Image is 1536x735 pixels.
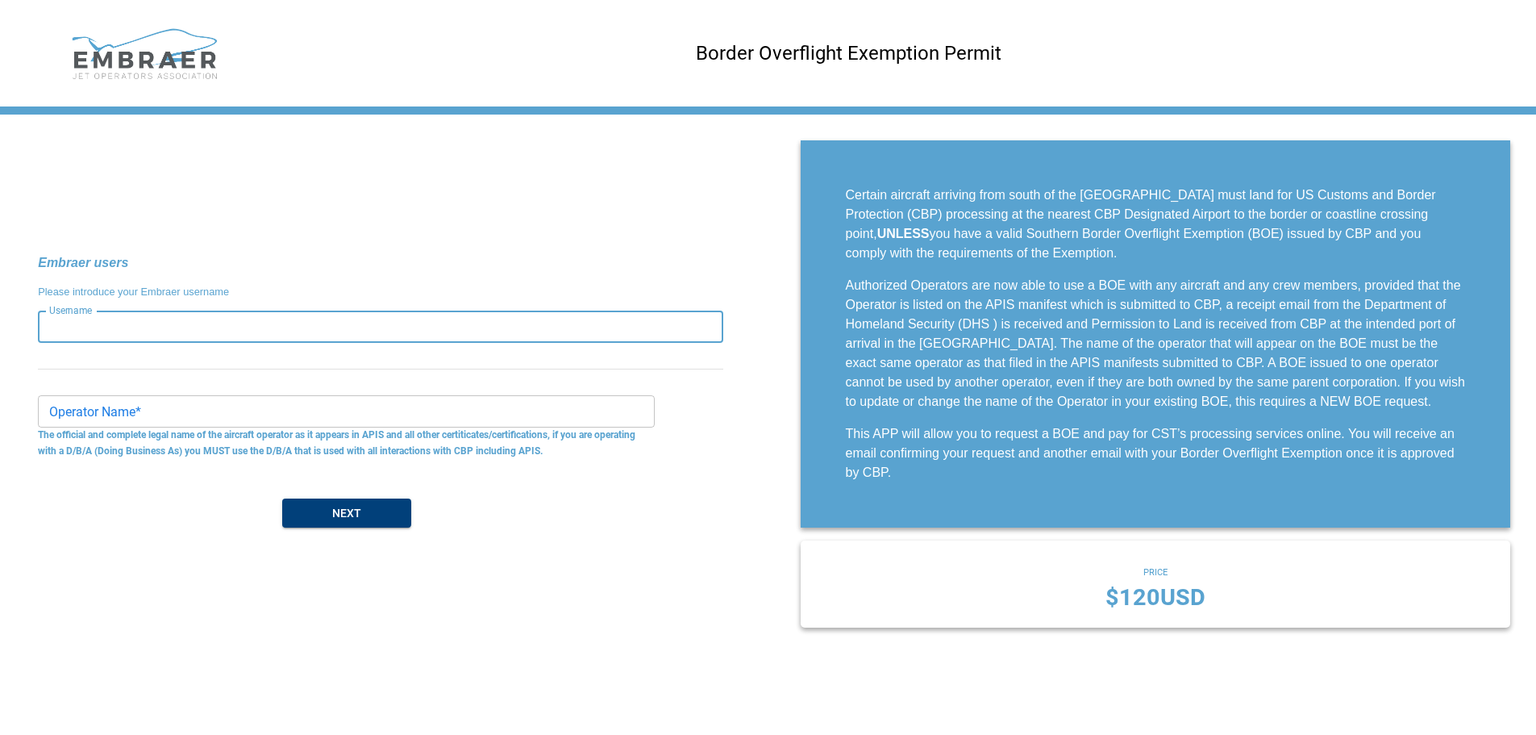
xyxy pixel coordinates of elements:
div: Authorized Operators are now able to use a BOE with any aircraft and any crew members, provided t... [846,276,1466,411]
h3: Embraer users [38,253,723,274]
p: Please introduce your Embraer username [38,284,723,300]
div: This APP will allow you to request a BOE and pay for CST’s processing services online. You will r... [846,424,1466,482]
p: PRICE [1105,566,1205,580]
p: $ 120 USD [1105,580,1205,615]
label: Username [49,303,92,317]
div: Certain aircraft arriving from south of the [GEOGRAPHIC_DATA] must land for US Customs and Border... [846,186,1466,263]
span: The official and complete legal name of the aircraft operator as it appears in APIS and all other... [38,429,635,457]
strong: UNLESS [877,227,930,240]
button: Next [282,499,411,528]
img: COMPANY LOGO [65,26,226,81]
h5: Border Overflight Exemption Permit [226,52,1471,54]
